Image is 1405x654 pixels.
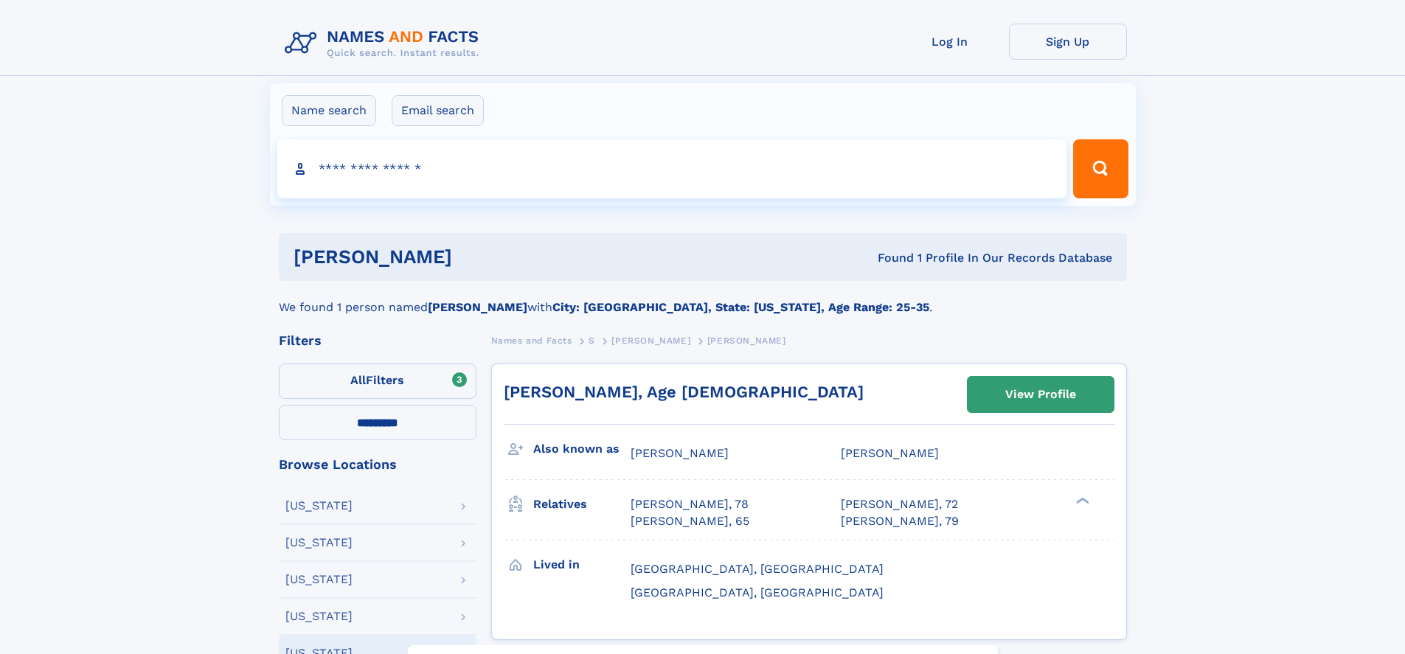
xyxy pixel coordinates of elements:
[491,331,572,349] a: Names and Facts
[533,436,631,462] h3: Also known as
[1072,496,1090,506] div: ❯
[279,281,1127,316] div: We found 1 person named with .
[285,537,353,549] div: [US_STATE]
[1009,24,1127,60] a: Sign Up
[1073,139,1128,198] button: Search Button
[589,331,595,349] a: S
[504,383,864,401] a: [PERSON_NAME], Age [DEMOGRAPHIC_DATA]
[277,139,1067,198] input: search input
[891,24,1009,60] a: Log In
[841,446,939,460] span: [PERSON_NAME]
[611,331,690,349] a: [PERSON_NAME]
[428,300,527,314] b: [PERSON_NAME]
[285,610,353,622] div: [US_STATE]
[611,335,690,346] span: [PERSON_NAME]
[279,363,476,399] label: Filters
[282,95,376,126] label: Name search
[350,373,366,387] span: All
[665,250,1112,266] div: Found 1 Profile In Our Records Database
[294,248,665,266] h1: [PERSON_NAME]
[1005,378,1076,411] div: View Profile
[968,377,1114,412] a: View Profile
[631,562,884,576] span: [GEOGRAPHIC_DATA], [GEOGRAPHIC_DATA]
[533,552,631,577] h3: Lived in
[631,496,749,512] a: [PERSON_NAME], 78
[285,574,353,585] div: [US_STATE]
[589,335,595,346] span: S
[279,24,491,63] img: Logo Names and Facts
[707,335,786,346] span: [PERSON_NAME]
[631,585,884,599] span: [GEOGRAPHIC_DATA], [GEOGRAPHIC_DATA]
[285,500,353,512] div: [US_STATE]
[841,496,958,512] a: [PERSON_NAME], 72
[552,300,929,314] b: City: [GEOGRAPHIC_DATA], State: [US_STATE], Age Range: 25-35
[392,95,484,126] label: Email search
[631,513,749,529] a: [PERSON_NAME], 65
[279,458,476,471] div: Browse Locations
[631,446,729,460] span: [PERSON_NAME]
[533,492,631,517] h3: Relatives
[279,334,476,347] div: Filters
[841,513,959,529] a: [PERSON_NAME], 79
